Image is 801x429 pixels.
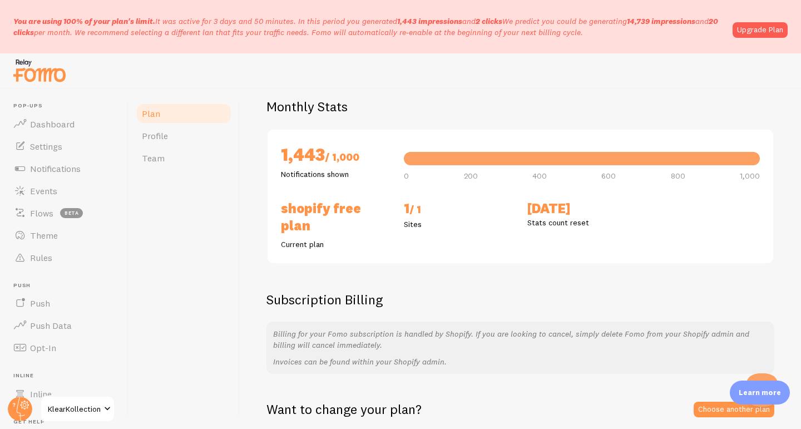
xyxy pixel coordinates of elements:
span: / 1,000 [325,151,359,164]
span: Opt-In [30,342,56,353]
span: 200 [464,172,478,180]
p: Stats count reset [527,217,637,228]
a: Profile [135,125,233,147]
p: Current plan [281,239,390,250]
a: Choose another plan [694,402,774,417]
a: Events [7,180,121,202]
div: Learn more [730,381,790,405]
span: Push [30,298,50,309]
span: beta [60,208,83,218]
span: and [397,16,502,26]
h2: Monthly Stats [266,98,774,115]
a: Theme [7,224,121,246]
span: 800 [671,172,685,180]
p: Invoices can be found within your Shopify admin. [273,356,768,367]
a: Inline [7,383,121,405]
a: Dashboard [7,113,121,135]
span: Flows [30,208,53,219]
span: Inline [13,372,121,379]
h2: 1,443 [281,143,390,169]
p: Learn more [739,387,781,398]
span: Plan [142,108,160,119]
a: Flows beta [7,202,121,224]
a: Team [135,147,233,169]
h2: Want to change your plan? [266,401,422,418]
p: Billing for your Fomo subscription is handled by Shopify. If you are looking to cancel, simply de... [273,328,768,351]
span: Profile [142,130,168,141]
span: You are using 100% of your plan's limit. [13,16,155,26]
p: Sites [404,219,513,230]
h2: [DATE] [527,200,637,217]
h2: 1 [404,200,513,219]
iframe: Help Scout Beacon - Open [745,373,779,407]
a: Opt-In [7,337,121,359]
b: 1,443 impressions [397,16,462,26]
span: Dashboard [30,119,75,130]
span: Settings [30,141,62,152]
span: Team [142,152,165,164]
a: Plan [135,102,233,125]
p: It was active for 3 days and 50 minutes. In this period you generated We predict you could be gen... [13,16,726,38]
h2: Shopify Free Plan [281,200,390,234]
a: Push [7,292,121,314]
img: fomo-relay-logo-orange.svg [12,56,67,85]
span: KlearKollection [48,402,101,416]
span: Push [13,282,121,289]
span: 0 [404,172,409,180]
span: Notifications [30,163,81,174]
span: Pop-ups [13,102,121,110]
span: Inline [30,388,52,400]
span: Push Data [30,320,72,331]
b: 2 clicks [476,16,502,26]
a: Upgrade Plan [733,22,788,38]
span: / 1 [409,203,421,216]
a: KlearKollection [40,396,115,422]
b: 14,739 impressions [627,16,695,26]
span: Events [30,185,57,196]
span: Rules [30,252,52,263]
a: Push Data [7,314,121,337]
a: Notifications [7,157,121,180]
span: 1,000 [740,172,760,180]
h2: Subscription Billing [266,291,774,308]
span: 600 [601,172,616,180]
p: Notifications shown [281,169,390,180]
span: Theme [30,230,58,241]
a: Rules [7,246,121,269]
span: 400 [532,172,547,180]
a: Settings [7,135,121,157]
